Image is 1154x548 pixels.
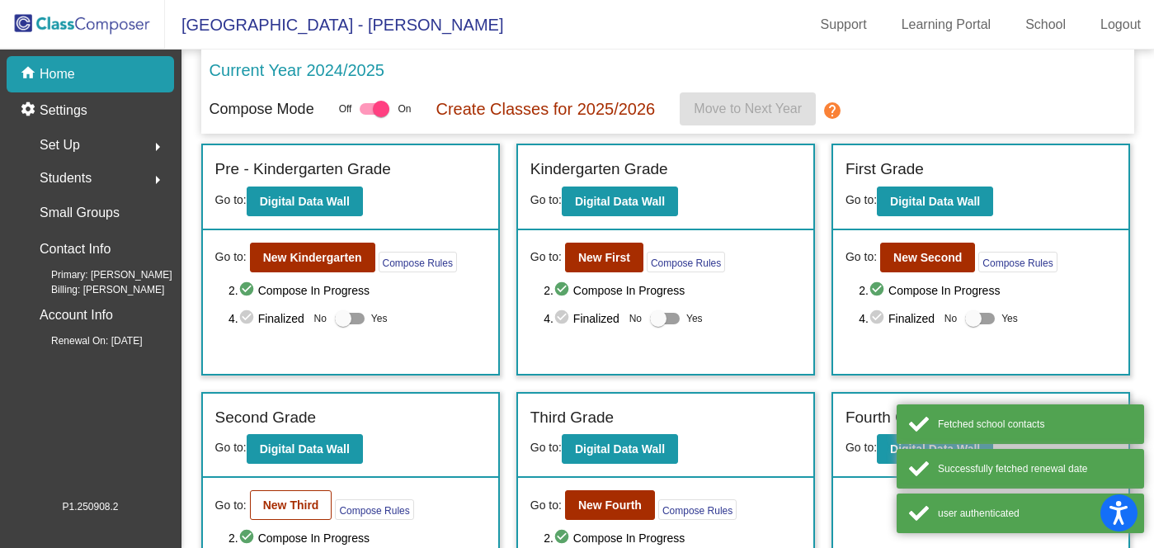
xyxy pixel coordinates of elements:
label: Third Grade [530,406,614,430]
button: New Third [250,490,332,520]
span: Go to: [530,248,562,266]
mat-icon: check_circle [553,281,573,300]
span: Students [40,167,92,190]
mat-icon: arrow_right [148,170,167,190]
span: Go to: [215,497,247,514]
span: No [314,311,327,326]
span: Go to: [530,497,562,514]
button: Digital Data Wall [562,187,678,216]
span: Billing: [PERSON_NAME] [25,282,164,297]
mat-icon: check_circle [238,528,258,548]
button: New Kindergarten [250,243,375,272]
span: 2. Compose In Progress [859,281,1116,300]
a: Logout [1087,12,1154,38]
div: Fetched school contacts [938,417,1132,432]
span: Go to: [530,193,562,206]
b: Digital Data Wall [575,442,665,456]
span: Yes [686,309,703,328]
p: Small Groups [40,201,120,224]
span: Go to: [215,441,247,454]
span: Go to: [845,193,877,206]
button: Compose Rules [647,252,725,272]
span: 4. Finalized [859,309,936,328]
span: 2. Compose In Progress [228,528,486,548]
mat-icon: check_circle [869,309,888,328]
b: Digital Data Wall [890,442,980,456]
mat-icon: settings [20,101,40,120]
label: Pre - Kindergarten Grade [215,158,391,182]
b: New Kindergarten [263,251,362,264]
button: New Second [880,243,975,272]
div: Successfully fetched renewal date [938,461,1132,476]
p: Settings [40,101,87,120]
b: Digital Data Wall [260,195,350,208]
span: [GEOGRAPHIC_DATA] - [PERSON_NAME] [165,12,503,38]
mat-icon: check_circle [238,309,258,328]
mat-icon: help [822,101,842,120]
button: Digital Data Wall [247,434,363,464]
span: 2. Compose In Progress [544,528,801,548]
b: New Third [263,498,319,512]
span: Yes [371,309,388,328]
label: Kindergarten Grade [530,158,668,182]
button: Compose Rules [658,499,737,520]
label: Second Grade [215,406,317,430]
span: Primary: [PERSON_NAME] [25,267,172,282]
div: user authenticated [938,506,1132,521]
p: Current Year 2024/2025 [210,58,384,83]
label: First Grade [845,158,924,182]
span: Move to Next Year [694,102,802,116]
button: Digital Data Wall [877,187,993,216]
button: New First [565,243,643,272]
a: Learning Portal [888,12,1005,38]
label: Fourth Grade [845,406,939,430]
button: Compose Rules [335,499,413,520]
span: No [944,311,957,326]
mat-icon: arrow_right [148,137,167,157]
p: Account Info [40,304,113,327]
span: 2. Compose In Progress [544,281,801,300]
b: Digital Data Wall [575,195,665,208]
button: Compose Rules [978,252,1057,272]
button: Digital Data Wall [562,434,678,464]
a: School [1012,12,1079,38]
span: Go to: [215,248,247,266]
mat-icon: check_circle [869,281,888,300]
span: 4. Finalized [544,309,621,328]
b: Digital Data Wall [890,195,980,208]
p: Create Classes for 2025/2026 [436,97,655,121]
span: Set Up [40,134,80,157]
button: Move to Next Year [680,92,816,125]
span: Renewal On: [DATE] [25,333,142,348]
b: New Fourth [578,498,642,512]
span: On [398,102,411,116]
mat-icon: home [20,64,40,84]
span: Yes [1001,309,1018,328]
mat-icon: check_circle [238,281,258,300]
button: Digital Data Wall [247,187,363,216]
mat-icon: check_circle [553,309,573,328]
span: Go to: [215,193,247,206]
button: Compose Rules [379,252,457,272]
p: Home [40,64,75,84]
span: 2. Compose In Progress [228,281,486,300]
b: Digital Data Wall [260,442,350,456]
span: 4. Finalized [228,309,306,328]
a: Support [808,12,880,38]
span: Go to: [845,248,877,266]
span: No [629,311,642,326]
b: New First [578,251,630,264]
button: Digital Data Wall [877,434,993,464]
span: Go to: [530,441,562,454]
span: Off [339,102,352,116]
p: Compose Mode [210,98,314,120]
mat-icon: check_circle [553,528,573,548]
b: New Second [893,251,962,264]
p: Contact Info [40,238,111,261]
button: New Fourth [565,490,655,520]
span: Go to: [845,441,877,454]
